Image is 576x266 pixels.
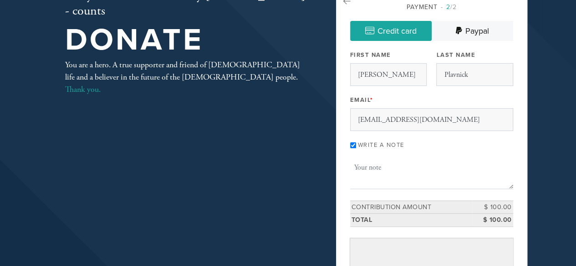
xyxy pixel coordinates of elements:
[432,21,513,41] a: Paypal
[65,59,306,95] div: You are a hero. A true supporter and friend of [DEMOGRAPHIC_DATA] life and a believer in the futu...
[65,84,101,95] a: Thank you.
[65,25,306,55] h1: Donate
[370,96,373,104] span: This field is required.
[436,51,475,59] label: Last Name
[350,214,472,227] td: Total
[350,201,472,214] td: Contribution Amount
[358,141,404,149] label: Write a note
[441,3,457,11] span: /2
[446,3,450,11] span: 2
[350,2,513,12] div: Payment
[350,51,391,59] label: First Name
[350,96,373,104] label: Email
[472,201,513,214] td: $ 100.00
[350,21,432,41] a: Credit card
[472,214,513,227] td: $ 100.00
